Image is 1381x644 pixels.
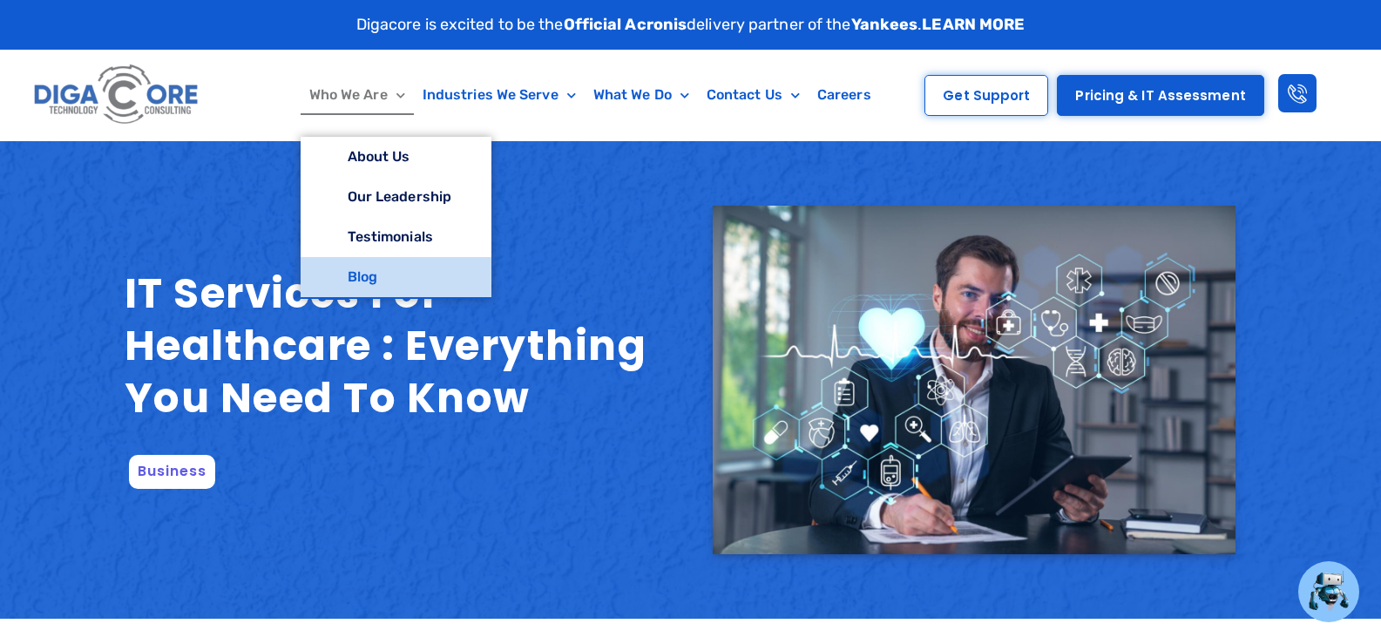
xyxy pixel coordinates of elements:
ul: Who We Are [301,137,491,299]
a: What We Do [585,75,698,115]
strong: Yankees [851,15,918,34]
a: Testimonials [301,217,491,257]
nav: Menu [276,75,904,115]
span: Pricing & IT Assessment [1075,89,1245,102]
strong: Official Acronis [564,15,687,34]
a: Our Leadership [301,177,491,217]
a: Who We Are [301,75,414,115]
img: Digacore logo 1 [30,58,204,132]
a: Industries We Serve [414,75,585,115]
span: Business [129,455,215,489]
p: Digacore is excited to be the delivery partner of the . [356,13,1026,37]
a: LEARN MORE [922,15,1025,34]
img: IT Services for Healthcare [713,206,1235,554]
a: Get Support [924,75,1048,116]
a: Blog [301,257,491,297]
a: Contact Us [698,75,809,115]
a: Pricing & IT Assessment [1057,75,1263,116]
span: Get Support [943,89,1030,102]
h1: IT Services for Healthcare : Everything You Need To Know [125,268,647,424]
a: Careers [809,75,880,115]
a: About Us [301,137,491,177]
